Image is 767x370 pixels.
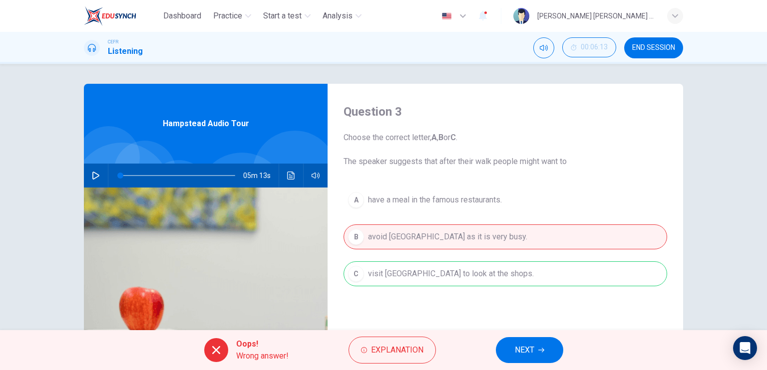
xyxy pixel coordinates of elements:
img: EduSynch logo [84,6,136,26]
button: Start a test [259,7,315,25]
h4: Question 3 [344,104,667,120]
span: Explanation [371,343,423,357]
div: Hide [562,37,616,58]
div: [PERSON_NAME] [PERSON_NAME] ZAMRI [537,10,655,22]
div: Open Intercom Messenger [733,336,757,360]
span: END SESSION [632,44,675,52]
span: Practice [213,10,242,22]
button: Analysis [319,7,366,25]
span: Wrong answer! [236,350,289,362]
span: Oops! [236,338,289,350]
button: Explanation [349,337,436,364]
div: Mute [533,37,554,58]
span: Dashboard [163,10,201,22]
span: Hampstead Audio Tour [163,118,249,130]
b: A [431,133,437,142]
span: NEXT [515,343,534,357]
a: EduSynch logo [84,6,159,26]
button: END SESSION [624,37,683,58]
button: Click to see the audio transcription [283,164,299,187]
button: NEXT [496,337,563,363]
span: 05m 13s [243,164,279,187]
h1: Listening [108,45,143,57]
span: Choose the correct letter, , or . The speaker suggests that after their walk people might want to [344,132,667,168]
span: CEFR [108,38,118,45]
img: Profile picture [513,8,529,24]
b: C [450,133,456,142]
button: Practice [209,7,255,25]
button: Dashboard [159,7,205,25]
button: 00:06:13 [562,37,616,57]
span: 00:06:13 [581,43,608,51]
span: Start a test [263,10,302,22]
b: B [438,133,443,142]
span: Analysis [323,10,353,22]
img: en [440,12,453,20]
